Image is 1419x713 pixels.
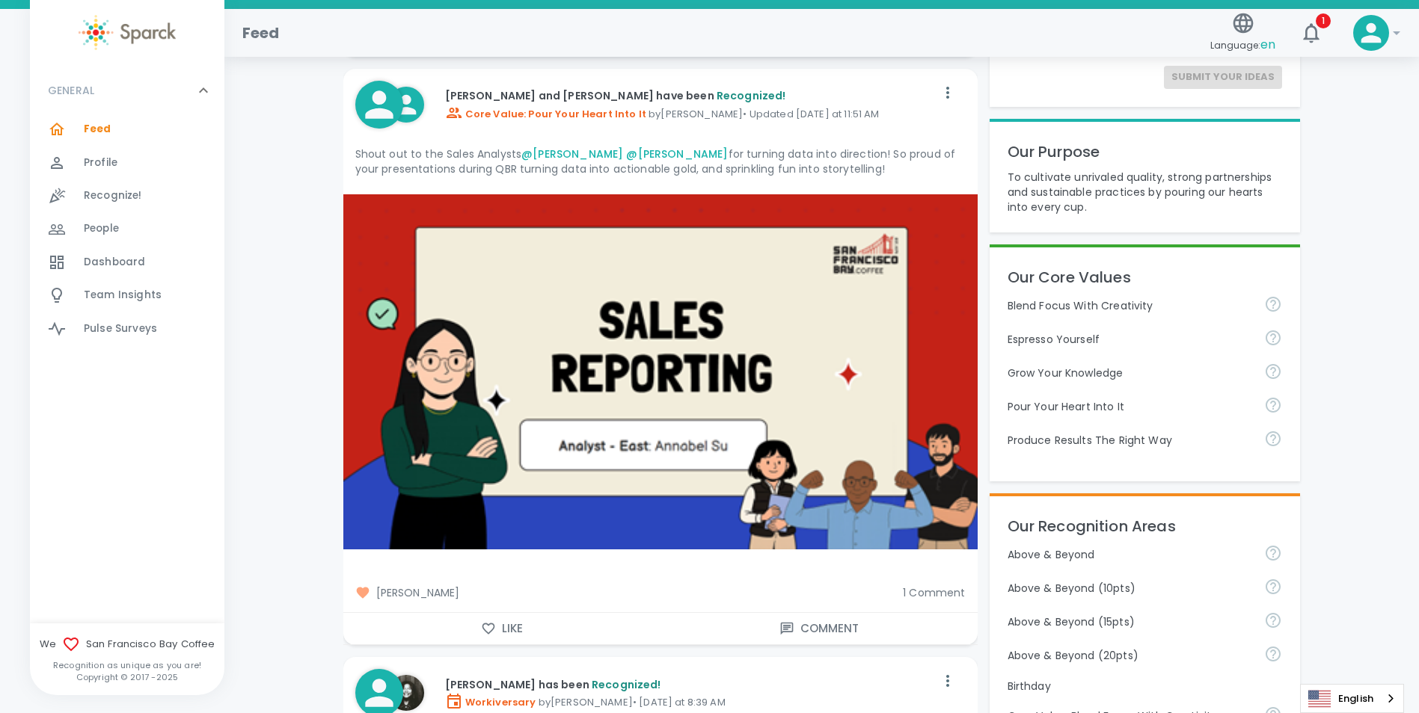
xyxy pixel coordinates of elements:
p: Our Core Values [1008,265,1283,289]
span: Feed [84,122,111,137]
img: https://api.sparckco.com/rails/active_storage/blobs/redirect/eyJfcmFpbHMiOnsibWVzc2FnZSI6IkJBaHBB... [343,194,978,549]
svg: For going above and beyond! [1264,611,1282,629]
p: [PERSON_NAME] and [PERSON_NAME] have been [445,88,936,103]
span: Dashboard [84,255,145,270]
span: Recognize! [84,188,142,203]
button: Language:en [1204,7,1281,60]
span: en [1260,36,1275,53]
button: Comment [661,613,978,644]
span: Workiversary [445,695,536,709]
a: @[PERSON_NAME] [626,146,728,161]
span: People [84,221,119,236]
p: Pour Your Heart Into It [1008,399,1253,414]
p: Copyright © 2017 - 2025 [30,671,224,683]
p: GENERAL [48,83,94,98]
p: Espresso Yourself [1008,332,1253,347]
a: Pulse Surveys [30,312,224,345]
a: Sparck logo [30,15,224,50]
p: Blend Focus With Creativity [1008,298,1253,313]
p: Above & Beyond (20pts) [1008,648,1253,663]
p: Our Recognition Areas [1008,514,1283,538]
img: Sparck logo [79,15,176,50]
svg: For going above and beyond! [1264,544,1282,562]
svg: Follow your curiosity and learn together [1264,362,1282,380]
h1: Feed [242,21,280,45]
span: Recognized! [717,88,786,103]
p: Birthday [1008,679,1283,694]
div: Language [1300,684,1404,713]
span: 1 Comment [903,585,965,600]
div: GENERAL [30,113,224,351]
button: Like [343,613,661,644]
div: GENERAL [30,68,224,113]
p: by [PERSON_NAME] • Updated [DATE] at 11:51 AM [445,104,936,122]
svg: Share your voice and your ideas [1264,329,1282,347]
span: Team Insights [84,288,162,303]
p: Produce Results The Right Way [1008,433,1253,448]
p: Recognition as unique as you are! [30,659,224,671]
p: [PERSON_NAME] has been [445,677,936,692]
a: Feed [30,113,224,146]
p: Above & Beyond (10pts) [1008,581,1253,596]
a: Recognize! [30,179,224,212]
a: Profile [30,146,224,179]
p: Above & Beyond [1008,547,1253,562]
a: @[PERSON_NAME] [521,146,623,161]
span: Core Value: Pour Your Heart Into It [445,107,646,121]
a: People [30,212,224,245]
p: To cultivate unrivaled quality, strong partnerships and sustainable practices by pouring our hear... [1008,170,1283,214]
a: Dashboard [30,246,224,279]
p: Above & Beyond (15pts) [1008,614,1253,629]
svg: Come to work to make a difference in your own way [1264,396,1282,414]
svg: For going above and beyond! [1264,578,1282,596]
p: Our Purpose [1008,140,1283,164]
aside: Language selected: English [1300,684,1404,713]
svg: Find success working together and doing the right thing [1264,430,1282,448]
span: 1 [1316,13,1331,28]
img: Picture of Angel Coloyan [388,675,424,711]
svg: For going above and beyond! [1264,645,1282,663]
p: by [PERSON_NAME] • [DATE] at 8:39 AM [445,692,936,710]
p: Shout out to the Sales Analysts for turning data into direction! So proud of your presentations d... [355,146,966,176]
span: Recognized! [592,677,661,692]
a: English [1301,685,1403,712]
p: Grow Your Knowledge [1008,365,1253,380]
span: Profile [84,155,117,170]
span: We San Francisco Bay Coffee [30,635,224,653]
svg: Achieve goals today and innovate for tomorrow [1264,295,1282,313]
span: Pulse Surveys [84,321,157,336]
span: Language: [1210,35,1275,55]
a: Team Insights [30,279,224,312]
span: [PERSON_NAME] [355,585,892,600]
button: 1 [1293,15,1329,51]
